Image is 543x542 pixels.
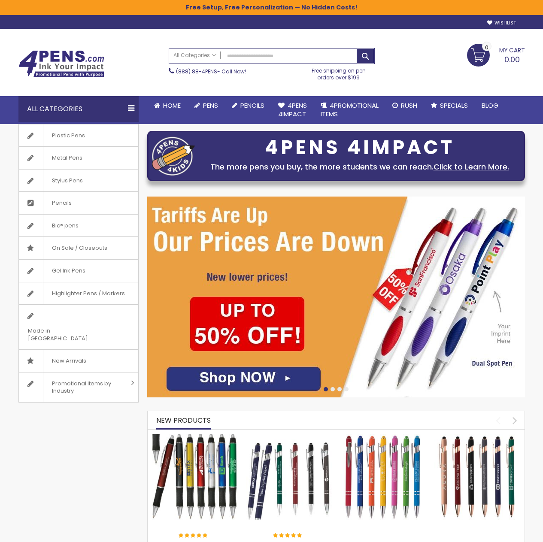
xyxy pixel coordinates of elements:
span: Gel Ink Pens [43,260,94,282]
span: New Arrivals [43,350,95,372]
span: Blog [482,101,498,110]
img: Custom Soft Touch Metal Pen - Stylus Top [246,434,332,520]
span: On Sale / Closeouts [43,237,116,259]
span: 4PROMOTIONAL ITEMS [321,101,379,118]
a: Rush [385,96,424,115]
a: All Categories [169,48,221,63]
a: Bic® pens [19,215,138,237]
div: next [507,413,522,428]
a: Metal Pens [19,147,138,169]
a: Ellipse Softy Brights with Stylus Pen - Laser [340,433,426,441]
span: Stylus Pens [43,170,91,192]
img: 4Pens Custom Pens and Promotional Products [18,50,104,78]
span: Bic® pens [43,215,87,237]
div: The more pens you buy, the more students we can reach. [199,161,520,173]
span: Pencils [240,101,264,110]
a: Specials [424,96,475,115]
span: 0.00 [504,54,520,65]
a: Wishlist [487,20,516,26]
img: Ellipse Softy Brights with Stylus Pen - Laser [340,434,426,520]
a: Highlighter Pens / Markers [19,282,138,305]
a: On Sale / Closeouts [19,237,138,259]
a: Gel Ink Pens [19,260,138,282]
img: Ellipse Softy Rose Gold Classic with Stylus Pen - Silver Laser [434,434,520,520]
div: All Categories [18,96,139,122]
a: Pencils [225,96,271,115]
a: New Arrivals [19,350,138,372]
a: Stylus Pens [19,170,138,192]
a: (888) 88-4PENS [176,68,217,75]
a: Click to Learn More. [434,161,509,172]
span: 4Pens 4impact [278,101,307,118]
span: Pencils [43,192,80,214]
a: Pencils [19,192,138,214]
span: Metal Pens [43,147,91,169]
a: 4PROMOTIONALITEMS [314,96,385,124]
a: 0.00 0 [467,44,525,65]
a: Ellipse Softy Rose Gold Classic with Stylus Pen - Silver Laser [434,433,520,441]
span: Highlighter Pens / Markers [43,282,133,305]
span: - Call Now! [176,68,246,75]
a: Custom Soft Touch Metal Pen - Stylus Top [246,433,332,441]
a: Promotional Items by Industry [19,372,138,402]
div: prev [491,413,506,428]
div: 100% [273,533,303,539]
img: four_pen_logo.png [152,136,195,176]
img: /cheap-promotional-products.html [147,197,525,397]
span: Rush [401,101,417,110]
span: All Categories [173,52,216,59]
a: Home [147,96,188,115]
span: Specials [440,101,468,110]
a: Made in [GEOGRAPHIC_DATA] [19,305,138,349]
span: Plastic Pens [43,124,94,147]
span: Promotional Items by Industry [43,372,128,402]
span: Home [163,101,181,110]
span: Made in [GEOGRAPHIC_DATA] [19,320,117,349]
img: The Barton Custom Pens Special Offer [152,434,238,520]
div: Free shipping on pen orders over $199 [303,64,375,81]
a: Blog [475,96,505,115]
div: 4PENS 4IMPACT [199,139,520,157]
div: 100% [179,533,209,539]
a: 4Pens4impact [271,96,314,124]
span: New Products [156,415,211,425]
a: Plastic Pens [19,124,138,147]
span: 0 [485,43,488,51]
span: Pens [203,101,218,110]
a: Pens [188,96,225,115]
a: The Barton Custom Pens Special Offer [152,433,238,441]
